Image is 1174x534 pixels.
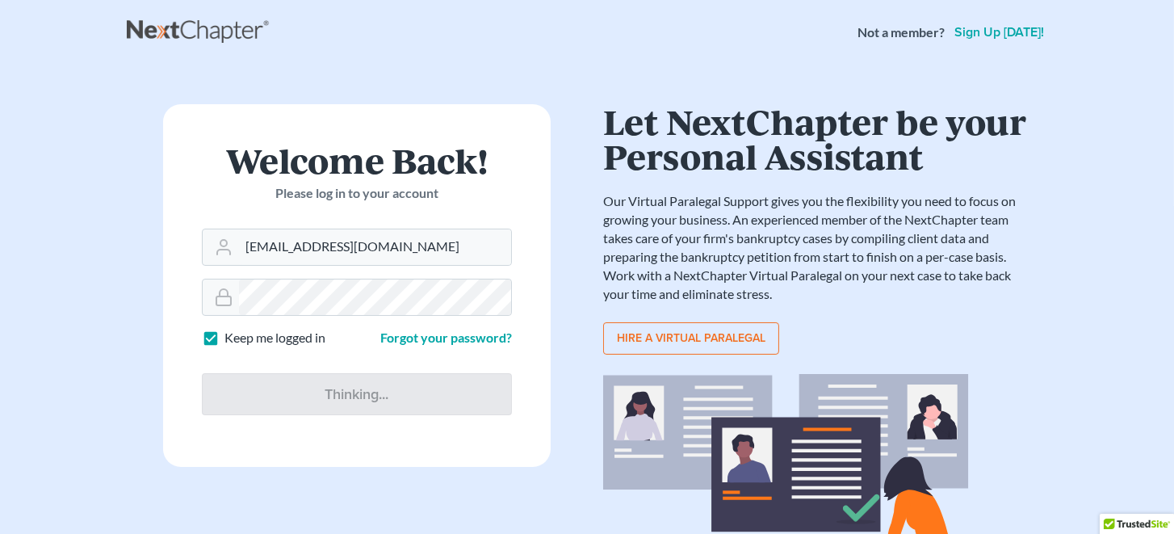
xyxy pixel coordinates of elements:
h1: Welcome Back! [202,143,512,178]
strong: Not a member? [857,23,945,42]
input: Thinking... [202,373,512,415]
a: Hire a virtual paralegal [603,322,779,355]
input: Email Address [239,229,511,265]
p: Please log in to your account [202,184,512,203]
a: Sign up [DATE]! [951,26,1047,39]
a: Forgot your password? [380,330,512,345]
label: Keep me logged in [224,329,325,347]
h1: Let NextChapter be your Personal Assistant [603,104,1031,173]
p: Our Virtual Paralegal Support gives you the flexibility you need to focus on growing your busines... [603,192,1031,303]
